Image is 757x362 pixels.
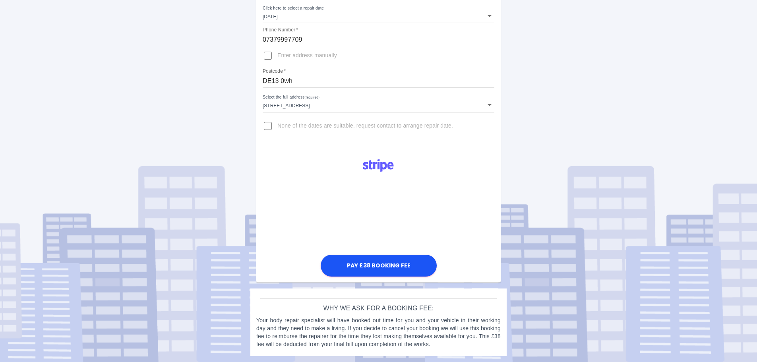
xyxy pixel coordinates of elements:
[319,177,438,252] iframe: Secure payment input frame
[263,27,298,33] label: Phone Number
[263,98,494,112] div: [STREET_ADDRESS]
[277,52,337,60] span: Enter address manually
[263,5,324,11] label: Click here to select a repair date
[263,94,319,101] label: Select the full address
[358,156,398,175] img: Logo
[277,122,453,130] span: None of the dates are suitable, request contact to arrange repair date.
[256,316,501,348] p: Your body repair specialist will have booked out time for you and your vehicle in their working d...
[263,68,286,75] label: Postcode
[263,9,494,23] div: [DATE]
[321,255,437,277] button: Pay £38 Booking Fee
[305,96,319,99] small: (required)
[256,303,501,314] h6: Why we ask for a booking fee:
